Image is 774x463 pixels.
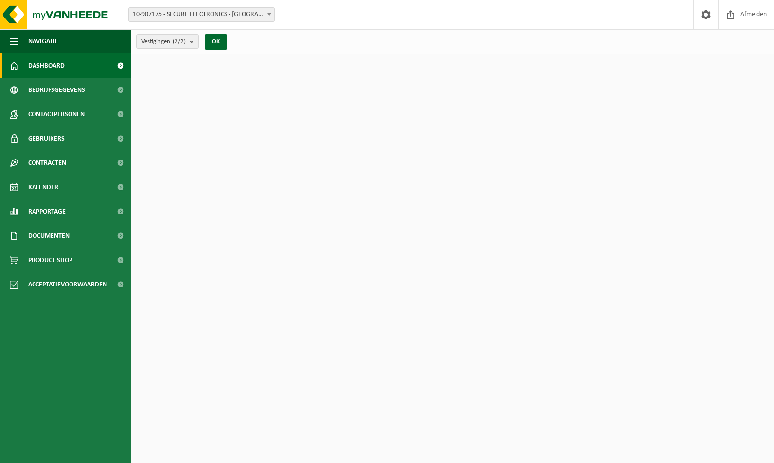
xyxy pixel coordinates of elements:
[28,175,58,199] span: Kalender
[128,7,275,22] span: 10-907175 - SECURE ELECTRONICS - DILBEEK
[28,272,107,297] span: Acceptatievoorwaarden
[28,151,66,175] span: Contracten
[28,126,65,151] span: Gebruikers
[28,78,85,102] span: Bedrijfsgegevens
[129,8,274,21] span: 10-907175 - SECURE ELECTRONICS - DILBEEK
[136,34,199,49] button: Vestigingen(2/2)
[173,38,186,45] count: (2/2)
[141,35,186,49] span: Vestigingen
[28,29,58,53] span: Navigatie
[28,53,65,78] span: Dashboard
[205,34,227,50] button: OK
[28,102,85,126] span: Contactpersonen
[28,248,72,272] span: Product Shop
[28,224,70,248] span: Documenten
[28,199,66,224] span: Rapportage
